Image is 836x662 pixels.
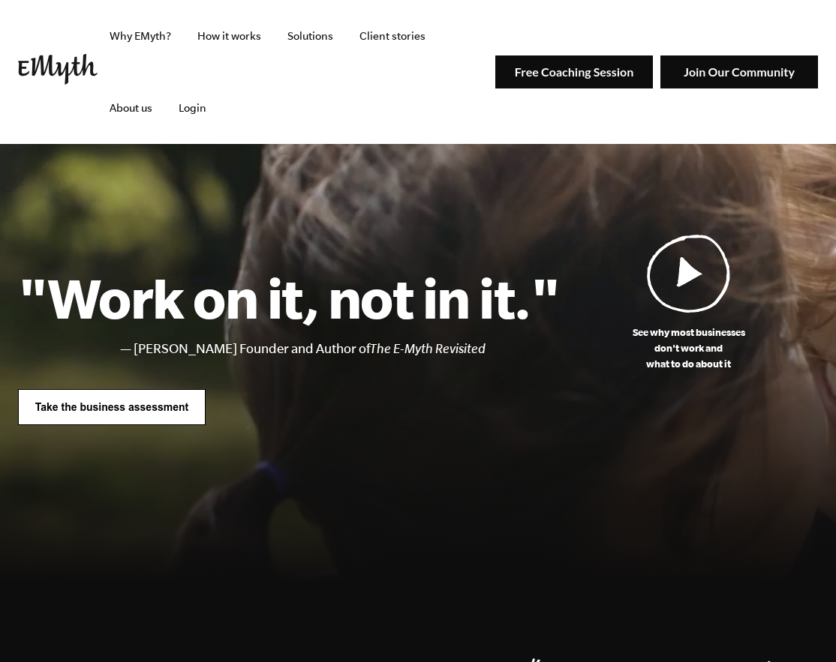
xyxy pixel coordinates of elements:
[167,72,218,144] a: Login
[134,338,559,360] li: [PERSON_NAME] Founder and Author of
[18,265,559,331] h1: "Work on it, not in it."
[98,72,164,144] a: About us
[647,234,731,313] img: Play Video
[18,54,98,85] img: EMyth
[660,55,818,89] img: Join Our Community
[370,341,486,356] i: The E-Myth Revisited
[559,234,818,372] a: See why most businessesdon't work andwhat to do about it
[18,389,206,425] img: Take the business assessment
[559,325,818,372] p: See why most businesses don't work and what to do about it
[495,55,653,89] img: Free Coaching Session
